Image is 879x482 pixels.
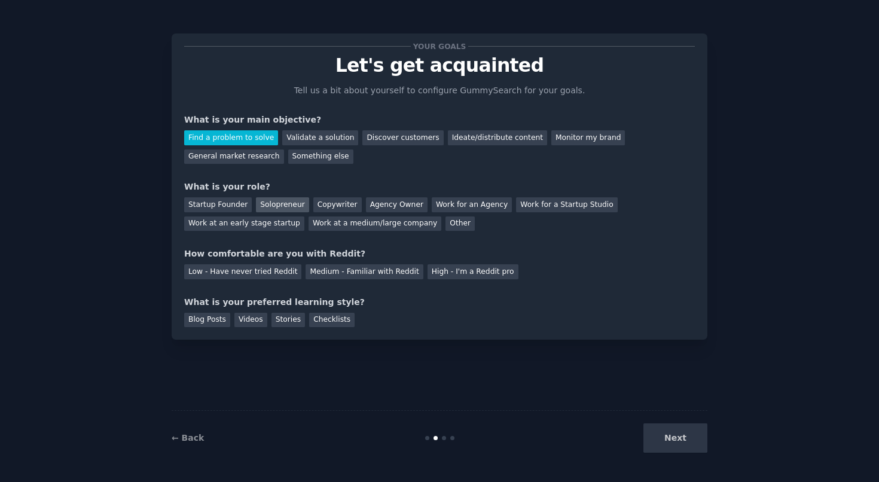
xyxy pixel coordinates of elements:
[184,130,278,145] div: Find a problem to solve
[184,55,695,76] p: Let's get acquainted
[516,197,617,212] div: Work for a Startup Studio
[309,313,355,328] div: Checklists
[313,197,362,212] div: Copywriter
[306,264,423,279] div: Medium - Familiar with Reddit
[289,84,590,97] p: Tell us a bit about yourself to configure GummySearch for your goals.
[271,313,305,328] div: Stories
[184,248,695,260] div: How comfortable are you with Reddit?
[551,130,625,145] div: Monitor my brand
[411,40,468,53] span: Your goals
[172,433,204,443] a: ← Back
[184,296,695,309] div: What is your preferred learning style?
[184,150,284,164] div: General market research
[234,313,267,328] div: Videos
[448,130,547,145] div: Ideate/distribute content
[428,264,518,279] div: High - I'm a Reddit pro
[184,181,695,193] div: What is your role?
[282,130,358,145] div: Validate a solution
[184,114,695,126] div: What is your main objective?
[256,197,309,212] div: Solopreneur
[309,216,441,231] div: Work at a medium/large company
[184,216,304,231] div: Work at an early stage startup
[432,197,512,212] div: Work for an Agency
[184,197,252,212] div: Startup Founder
[445,216,475,231] div: Other
[184,264,301,279] div: Low - Have never tried Reddit
[366,197,428,212] div: Agency Owner
[362,130,443,145] div: Discover customers
[288,150,353,164] div: Something else
[184,313,230,328] div: Blog Posts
